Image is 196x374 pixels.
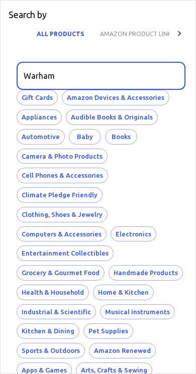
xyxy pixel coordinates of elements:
button: Automotive [17,129,65,145]
button: Appliances [17,109,62,125]
button: Sports & Outdoors [17,343,85,358]
button: Amazon Devices & Accessories [62,90,169,105]
button: Electronics [111,226,156,242]
p: Search by [9,9,47,22]
button: Pet Supplies [83,323,133,339]
button: AMAZON PRODUCT LINK [92,22,179,46]
button: Clothing, Shoes & Jewelry [17,207,108,222]
button: Camera & Photo Products [17,149,108,164]
button: Kitchen & Dining [17,323,79,339]
button: Computers & Accessories [17,226,107,242]
button: Baby [69,129,101,145]
button: Industrial & Scientific [17,304,96,320]
button: Audible Books & Originals [66,109,158,125]
button: Entertainment Collectibles [17,245,114,261]
button: Musical Instruments [100,304,175,320]
button: Grocery & Gourmet Food [17,265,105,281]
button: Handmade Products [109,265,183,281]
button: Home & Kitchen [93,285,154,300]
button: Climate Pledge Friendly [17,187,103,203]
button: Books [105,129,137,145]
button: Cell Phones & Accessories [17,168,108,183]
button: Amazon Renewed [89,343,156,358]
input: Search by category or product name [17,62,178,90]
button: ALL PRODUCTS [29,22,92,46]
button: Gift Cards [17,90,58,105]
button: Health & Household [17,285,89,300]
